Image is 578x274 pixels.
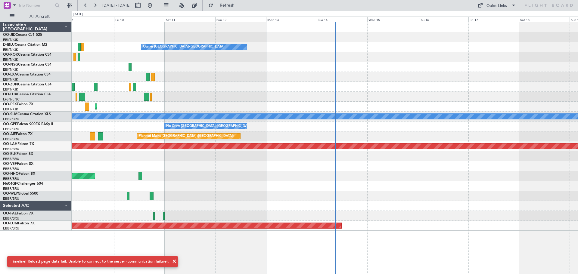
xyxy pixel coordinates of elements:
[3,172,35,176] a: OO-HHOFalcon 8X
[143,42,224,51] div: Owner [GEOGRAPHIC_DATA]-[GEOGRAPHIC_DATA]
[3,162,33,166] a: OO-VSFFalcon 8X
[3,182,43,186] a: N604GFChallenger 604
[3,192,38,195] a: OO-WLPGlobal 5500
[474,1,519,10] button: Quick Links
[215,17,266,22] div: Sun 12
[3,43,47,47] a: D-IBLUCessna Citation M2
[519,17,570,22] div: Sat 18
[317,17,367,22] div: Tue 14
[3,152,33,156] a: OO-ELKFalcon 8X
[3,97,20,102] a: LFSN/ENC
[266,17,317,22] div: Mon 13
[3,132,16,136] span: OO-AIE
[165,17,215,22] div: Sat 11
[18,1,53,10] input: Trip Number
[3,83,18,86] span: OO-ZUN
[139,132,234,141] div: Planned Maint [GEOGRAPHIC_DATA] ([GEOGRAPHIC_DATA])
[3,196,19,201] a: EBBR/BRU
[3,186,19,191] a: EBBR/BRU
[3,157,19,161] a: EBBR/BRU
[3,77,18,82] a: EBKT/KJK
[3,226,19,231] a: EBBR/BRU
[3,112,51,116] a: OO-SLMCessna Citation XLS
[3,167,19,171] a: EBBR/BRU
[7,12,65,21] button: All Aircraft
[3,57,18,62] a: EBKT/KJK
[3,137,19,141] a: EBBR/BRU
[166,122,267,131] div: No Crew [GEOGRAPHIC_DATA] ([GEOGRAPHIC_DATA] National)
[3,152,17,156] span: OO-ELK
[97,102,167,111] div: Planned Maint Kortrijk-[GEOGRAPHIC_DATA]
[3,67,18,72] a: EBKT/KJK
[3,177,19,181] a: EBBR/BRU
[10,259,169,265] div: [Timeline] Reload page data fail: Unable to connect to the server (communication failure).
[206,1,242,10] button: Refresh
[3,107,18,112] a: EBKT/KJK
[215,3,240,8] span: Refresh
[3,43,15,47] span: D-IBLU
[3,38,18,42] a: EBKT/KJK
[3,142,34,146] a: OO-LAHFalcon 7X
[3,132,33,136] a: OO-AIEFalcon 7X
[3,122,53,126] a: OO-GPEFalcon 900EX EASy II
[3,73,51,76] a: OO-LXACessna Citation CJ4
[3,93,51,96] a: OO-LUXCessna Citation CJ4
[3,103,33,106] a: OO-FSXFalcon 7X
[3,216,19,221] a: EBBR/BRU
[3,73,17,76] span: OO-LXA
[3,53,51,57] a: OO-ROKCessna Citation CJ4
[73,12,83,17] div: [DATE]
[3,192,18,195] span: OO-WLP
[16,14,64,19] span: All Aircraft
[3,48,18,52] a: EBKT/KJK
[3,162,17,166] span: OO-VSF
[3,142,17,146] span: OO-LAH
[3,33,42,37] a: OO-JIDCessna CJ1 525
[3,117,19,122] a: EBBR/BRU
[3,172,19,176] span: OO-HHO
[3,127,19,131] a: EBBR/BRU
[468,17,519,22] div: Fri 17
[3,212,33,215] a: OO-FAEFalcon 7X
[3,122,17,126] span: OO-GPE
[3,222,35,225] a: OO-LUMFalcon 7X
[114,17,165,22] div: Fri 10
[102,3,131,8] span: [DATE] - [DATE]
[367,17,418,22] div: Wed 15
[3,83,51,86] a: OO-ZUNCessna Citation CJ4
[3,53,18,57] span: OO-ROK
[3,87,18,92] a: EBKT/KJK
[3,33,16,37] span: OO-JID
[3,63,18,66] span: OO-NSG
[3,147,19,151] a: EBBR/BRU
[3,222,18,225] span: OO-LUM
[486,3,507,9] div: Quick Links
[3,112,17,116] span: OO-SLM
[3,103,17,106] span: OO-FSX
[64,17,114,22] div: Thu 9
[3,182,17,186] span: N604GF
[3,93,17,96] span: OO-LUX
[3,212,17,215] span: OO-FAE
[3,63,51,66] a: OO-NSGCessna Citation CJ4
[418,17,468,22] div: Thu 16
